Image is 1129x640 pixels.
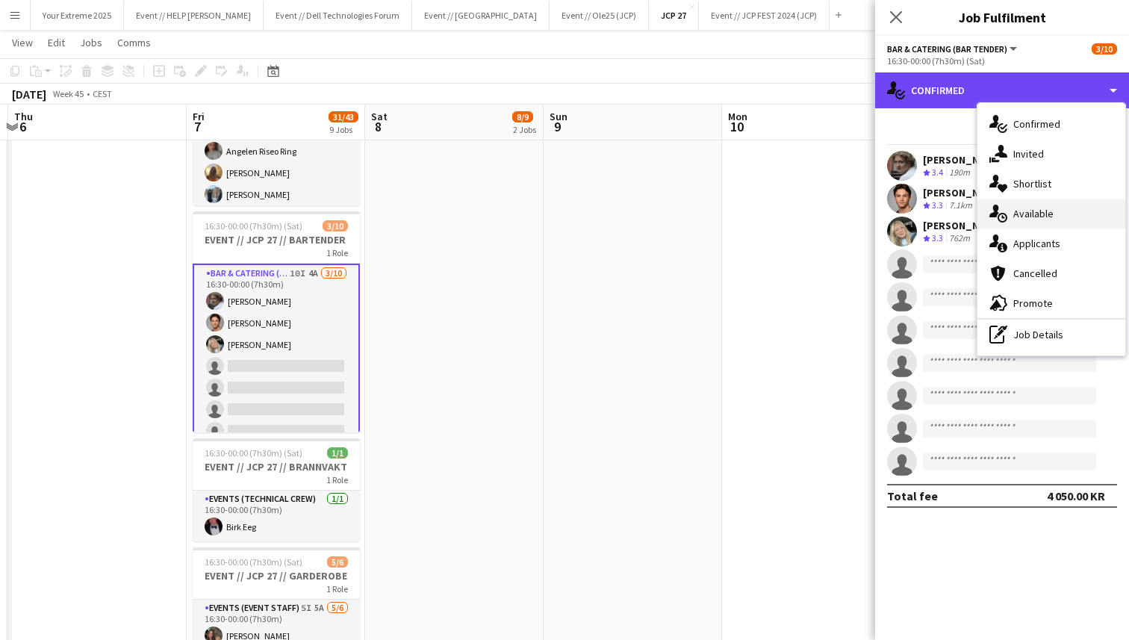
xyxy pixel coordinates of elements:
[412,1,550,30] button: Event // [GEOGRAPHIC_DATA]
[205,447,302,459] span: 16:30-00:00 (7h30m) (Sat)
[326,583,348,594] span: 1 Role
[1013,147,1044,161] span: Invited
[726,118,747,135] span: 10
[329,111,358,122] span: 31/43
[327,556,348,568] span: 5/6
[1013,177,1051,190] span: Shortlist
[205,556,302,568] span: 16:30-00:00 (7h30m) (Sat)
[1013,237,1060,250] span: Applicants
[329,124,358,135] div: 9 Jobs
[124,1,264,30] button: Event // HELP [PERSON_NAME]
[887,55,1117,66] div: 16:30-00:00 (7h30m) (Sat)
[193,491,360,541] app-card-role: Events (Technical Crew)1/116:30-00:00 (7h30m)Birk Eeg
[74,33,108,52] a: Jobs
[932,199,943,211] span: 3.3
[1013,296,1053,310] span: Promote
[49,88,87,99] span: Week 45
[946,199,975,212] div: 7.1km
[369,118,388,135] span: 8
[649,1,699,30] button: JCP 27
[193,233,360,246] h3: EVENT // JCP 27 // BARTENDER
[193,50,360,231] app-card-role: Actor7/716:30-00:00 (7h30m)[PERSON_NAME]Lotta [PERSON_NAME][PERSON_NAME]Angelen Riseo Ring[PERSON...
[111,33,157,52] a: Comms
[923,153,1002,167] div: [PERSON_NAME]
[326,474,348,485] span: 1 Role
[264,1,412,30] button: Event // Dell Technologies Forum
[48,36,65,49] span: Edit
[512,111,533,122] span: 8/9
[1013,207,1054,220] span: Available
[932,167,943,178] span: 3.4
[323,220,348,232] span: 3/10
[14,110,33,123] span: Thu
[6,33,39,52] a: View
[550,110,567,123] span: Sun
[190,118,205,135] span: 7
[550,1,649,30] button: Event // Ole25 (JCP)
[875,7,1129,27] h3: Job Fulfilment
[513,124,536,135] div: 2 Jobs
[193,110,205,123] span: Fri
[326,247,348,258] span: 1 Role
[946,232,973,245] div: 762m
[12,87,46,102] div: [DATE]
[547,118,567,135] span: 9
[1013,117,1060,131] span: Confirmed
[1013,267,1057,280] span: Cancelled
[193,211,360,432] app-job-card: 16:30-00:00 (7h30m) (Sat)3/10EVENT // JCP 27 // BARTENDER1 RoleBar & Catering (Bar Tender)10I4A3/...
[932,232,943,243] span: 3.3
[1047,488,1105,503] div: 4 050.00 KR
[117,36,151,49] span: Comms
[12,36,33,49] span: View
[193,460,360,473] h3: EVENT // JCP 27 // BRANNVAKT
[42,33,71,52] a: Edit
[31,1,124,30] button: Your Extreme 2025
[80,36,102,49] span: Jobs
[887,488,938,503] div: Total fee
[193,264,360,512] app-card-role: Bar & Catering (Bar Tender)10I4A3/1016:30-00:00 (7h30m)[PERSON_NAME][PERSON_NAME][PERSON_NAME]
[977,320,1125,349] div: Job Details
[327,447,348,459] span: 1/1
[887,43,1007,55] span: Bar & Catering (Bar Tender)
[1092,43,1117,55] span: 3/10
[699,1,830,30] button: Event // JCP FEST 2024 (JCP)
[887,43,1019,55] button: Bar & Catering (Bar Tender)
[193,569,360,582] h3: EVENT // JCP 27 // GARDEROBE
[193,438,360,541] app-job-card: 16:30-00:00 (7h30m) (Sat)1/1EVENT // JCP 27 // BRANNVAKT1 RoleEvents (Technical Crew)1/116:30-00:...
[205,220,302,232] span: 16:30-00:00 (7h30m) (Sat)
[946,167,973,179] div: 190m
[875,72,1129,108] div: Confirmed
[12,118,33,135] span: 6
[371,110,388,123] span: Sat
[728,110,747,123] span: Mon
[93,88,112,99] div: CEST
[923,186,1002,199] div: [PERSON_NAME]
[923,219,1002,232] div: [PERSON_NAME]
